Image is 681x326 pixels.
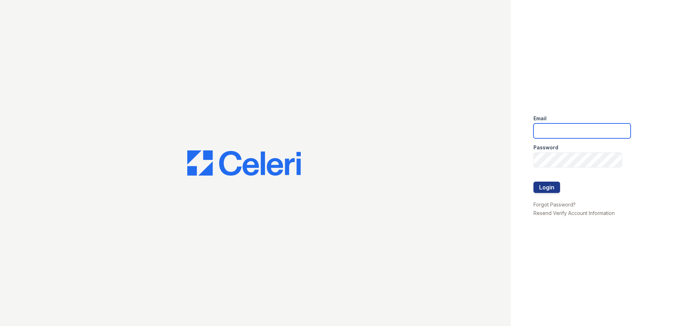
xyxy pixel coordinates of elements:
a: Forgot Password? [533,201,576,208]
a: Resend Verify Account Information [533,210,615,216]
img: CE_Logo_Blue-a8612792a0a2168367f1c8372b55b34899dd931a85d93a1a3d3e32e68fde9ad4.png [187,150,301,176]
label: Password [533,144,558,151]
label: Email [533,115,547,122]
button: Login [533,182,560,193]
